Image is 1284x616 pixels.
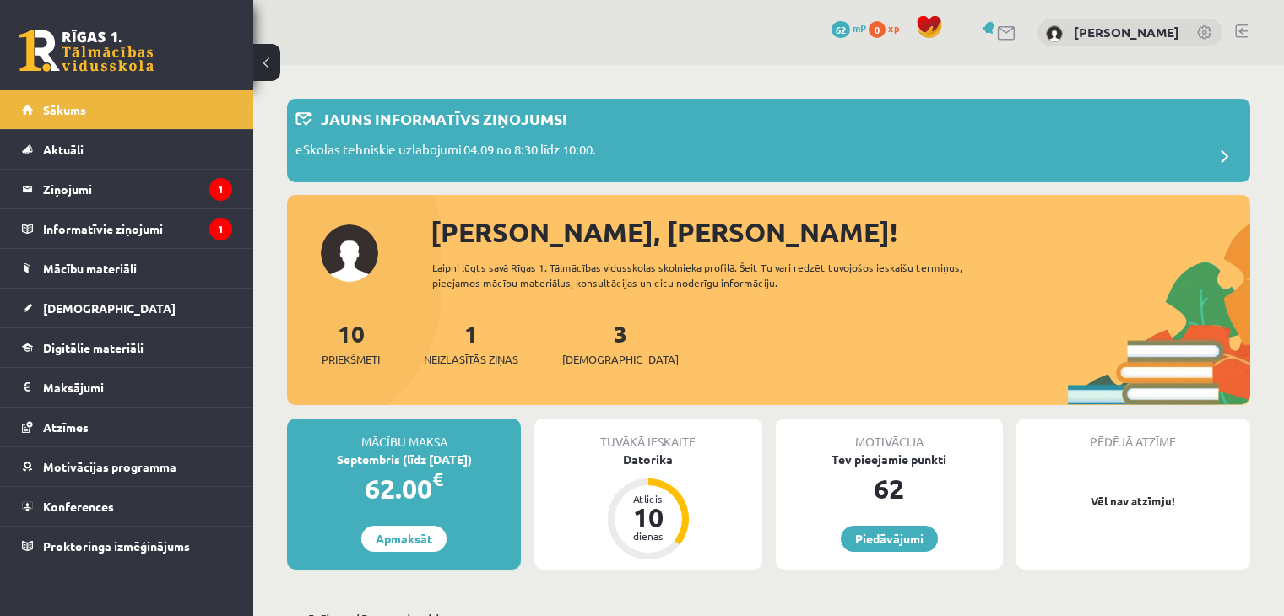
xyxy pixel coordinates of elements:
a: Ziņojumi1 [22,170,232,208]
p: Jauns informatīvs ziņojums! [321,107,566,130]
div: Datorika [534,451,761,468]
span: Neizlasītās ziņas [424,351,518,368]
a: Atzīmes [22,408,232,446]
span: 0 [869,21,886,38]
div: Laipni lūgts savā Rīgas 1. Tālmācības vidusskolas skolnieka profilā. Šeit Tu vari redzēt tuvojošo... [432,260,1010,290]
a: Motivācijas programma [22,447,232,486]
div: 62.00 [287,468,521,509]
div: Motivācija [776,419,1003,451]
span: [DEMOGRAPHIC_DATA] [43,300,176,316]
div: 10 [623,504,674,531]
a: 3[DEMOGRAPHIC_DATA] [562,318,679,368]
a: Piedāvājumi [841,526,938,552]
legend: Maksājumi [43,368,232,407]
span: Aktuāli [43,142,84,157]
a: Digitālie materiāli [22,328,232,367]
a: [PERSON_NAME] [1074,24,1179,41]
a: Aktuāli [22,130,232,169]
span: 62 [832,21,850,38]
a: 10Priekšmeti [322,318,380,368]
span: Mācību materiāli [43,261,137,276]
div: [PERSON_NAME], [PERSON_NAME]! [431,212,1250,252]
span: Konferences [43,499,114,514]
span: Motivācijas programma [43,459,176,474]
p: Vēl nav atzīmju! [1025,493,1242,510]
a: 0 xp [869,21,907,35]
div: Pēdējā atzīme [1016,419,1250,451]
div: 62 [776,468,1003,509]
i: 1 [209,178,232,201]
a: Informatīvie ziņojumi1 [22,209,232,248]
a: Datorika Atlicis 10 dienas [534,451,761,562]
a: [DEMOGRAPHIC_DATA] [22,289,232,327]
div: Atlicis [623,494,674,504]
div: Tuvākā ieskaite [534,419,761,451]
a: Apmaksāt [361,526,447,552]
a: Jauns informatīvs ziņojums! eSkolas tehniskie uzlabojumi 04.09 no 8:30 līdz 10:00. [295,107,1242,174]
a: Mācību materiāli [22,249,232,288]
span: xp [888,21,899,35]
span: mP [853,21,866,35]
div: dienas [623,531,674,541]
span: € [432,467,443,491]
a: Maksājumi [22,368,232,407]
div: Tev pieejamie punkti [776,451,1003,468]
span: Priekšmeti [322,351,380,368]
a: Proktoringa izmēģinājums [22,527,232,565]
span: Digitālie materiāli [43,340,144,355]
img: Reinis Kristofers Jirgensons [1046,25,1063,42]
a: Sākums [22,90,232,129]
span: Atzīmes [43,419,89,435]
div: Mācību maksa [287,419,521,451]
span: [DEMOGRAPHIC_DATA] [562,351,679,368]
span: Proktoringa izmēģinājums [43,538,190,554]
p: eSkolas tehniskie uzlabojumi 04.09 no 8:30 līdz 10:00. [295,140,596,164]
span: Sākums [43,102,86,117]
i: 1 [209,218,232,240]
a: 1Neizlasītās ziņas [424,318,518,368]
div: Septembris (līdz [DATE]) [287,451,521,468]
a: 62 mP [832,21,866,35]
legend: Informatīvie ziņojumi [43,209,232,248]
legend: Ziņojumi [43,170,232,208]
a: Konferences [22,487,232,526]
a: Rīgas 1. Tālmācības vidusskola [19,30,154,72]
